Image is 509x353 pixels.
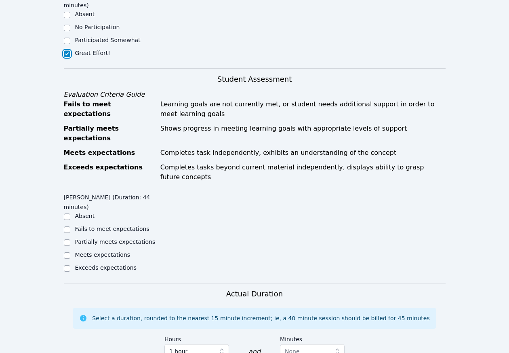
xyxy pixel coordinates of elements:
[92,314,429,322] div: Select a duration, rounded to the nearest 15 minute increment; ie, a 40 minute session should be ...
[64,74,446,85] h3: Student Assessment
[280,332,345,344] label: Minutes
[160,163,446,182] div: Completes tasks beyond current material independently, displays ability to grasp future concepts
[226,288,283,300] h3: Actual Duration
[160,124,446,143] div: Shows progress in meeting learning goals with appropriate levels of support
[75,226,149,232] label: Fails to meet expectations
[75,239,156,245] label: Partially meets expectations
[75,252,130,258] label: Meets expectations
[64,124,156,143] div: Partially meets expectations
[160,99,446,119] div: Learning goals are not currently met, or student needs additional support in order to meet learni...
[160,148,446,158] div: Completes task independently, exhibits an understanding of the concept
[164,332,229,344] label: Hours
[64,148,156,158] div: Meets expectations
[75,213,95,219] label: Absent
[75,264,137,271] label: Exceeds expectations
[75,11,95,17] label: Absent
[75,37,141,43] label: Participated Somewhat
[75,50,110,56] label: Great Effort!
[64,190,159,212] legend: [PERSON_NAME] (Duration: 44 minutes)
[75,24,120,30] label: No Participation
[64,90,446,99] div: Evaluation Criteria Guide
[64,163,156,182] div: Exceeds expectations
[64,99,156,119] div: Fails to meet expectations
